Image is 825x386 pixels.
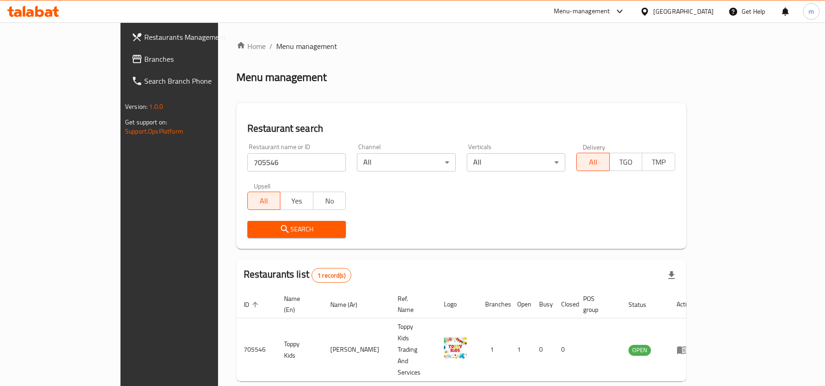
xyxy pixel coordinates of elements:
[251,194,277,208] span: All
[467,153,566,172] div: All
[554,290,576,318] th: Closed
[554,6,610,17] div: Menu-management
[255,224,339,235] span: Search
[532,290,554,318] th: Busy
[312,271,351,280] span: 1 record(s)
[124,48,258,70] a: Branches
[677,344,694,355] div: Menu
[125,125,183,137] a: Support.OpsPlatform
[247,122,675,135] h2: Restaurant search
[554,318,576,381] td: 0
[313,192,346,210] button: No
[580,155,606,169] span: All
[236,41,686,52] nav: breadcrumb
[149,101,163,113] span: 1.0.0
[284,293,312,315] span: Name (En)
[269,41,273,52] li: /
[284,194,310,208] span: Yes
[244,299,261,310] span: ID
[609,153,643,171] button: TGO
[144,54,251,64] span: Branches
[144,75,251,86] span: Search Branch Phone
[444,337,467,359] img: Toppy Kids
[236,290,701,381] table: enhanced table
[583,144,606,150] label: Delivery
[653,6,714,16] div: [GEOGRAPHIC_DATA]
[124,70,258,92] a: Search Branch Phone
[247,221,346,238] button: Search
[398,293,426,315] span: Ref. Name
[124,26,258,48] a: Restaurants Management
[583,293,610,315] span: POS group
[437,290,478,318] th: Logo
[247,192,281,210] button: All
[125,101,148,113] span: Version:
[628,345,651,355] span: OPEN
[330,299,369,310] span: Name (Ar)
[646,155,672,169] span: TMP
[478,318,510,381] td: 1
[323,318,390,381] td: [PERSON_NAME]
[276,41,337,52] span: Menu management
[390,318,437,381] td: Toppy Kids Trading And Services
[510,318,532,381] td: 1
[628,299,658,310] span: Status
[661,264,683,286] div: Export file
[125,116,167,128] span: Get support on:
[236,70,327,85] h2: Menu management
[532,318,554,381] td: 0
[357,153,456,172] div: All
[311,268,351,283] div: Total records count
[247,153,346,172] input: Search for restaurant name or ID..
[669,290,701,318] th: Action
[478,290,510,318] th: Branches
[144,32,251,43] span: Restaurants Management
[280,192,313,210] button: Yes
[317,194,343,208] span: No
[809,6,814,16] span: m
[613,155,639,169] span: TGO
[277,318,323,381] td: Toppy Kids
[642,153,675,171] button: TMP
[510,290,532,318] th: Open
[576,153,610,171] button: All
[254,182,271,189] label: Upsell
[244,268,351,283] h2: Restaurants list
